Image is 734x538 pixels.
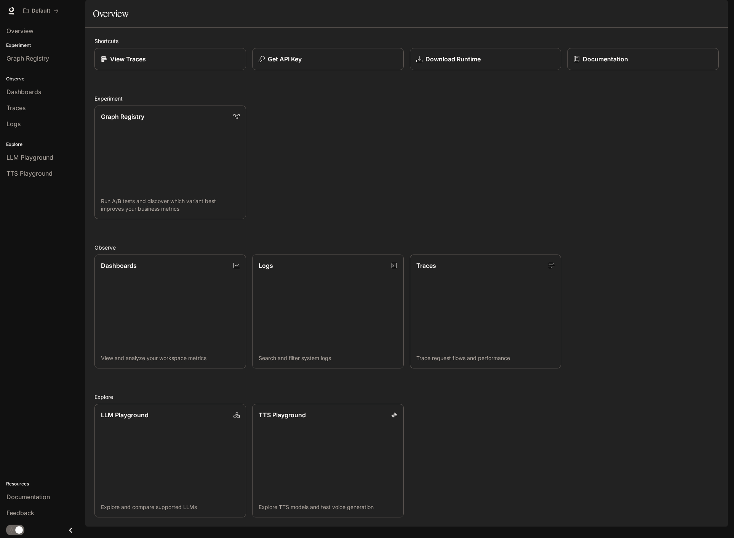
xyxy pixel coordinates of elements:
[259,261,273,270] p: Logs
[20,3,62,18] button: All workspaces
[94,243,719,251] h2: Observe
[94,404,246,517] a: LLM PlaygroundExplore and compare supported LLMs
[94,94,719,102] h2: Experiment
[425,54,481,64] p: Download Runtime
[101,503,240,511] p: Explore and compare supported LLMs
[567,48,719,70] a: Documentation
[410,255,561,368] a: TracesTrace request flows and performance
[94,255,246,368] a: DashboardsView and analyze your workspace metrics
[101,112,144,121] p: Graph Registry
[252,255,404,368] a: LogsSearch and filter system logs
[583,54,628,64] p: Documentation
[94,48,246,70] a: View Traces
[416,261,436,270] p: Traces
[101,354,240,362] p: View and analyze your workspace metrics
[259,354,397,362] p: Search and filter system logs
[101,197,240,213] p: Run A/B tests and discover which variant best improves your business metrics
[101,261,137,270] p: Dashboards
[94,393,719,401] h2: Explore
[259,503,397,511] p: Explore TTS models and test voice generation
[259,410,306,420] p: TTS Playground
[94,106,246,219] a: Graph RegistryRun A/B tests and discover which variant best improves your business metrics
[416,354,555,362] p: Trace request flows and performance
[252,404,404,517] a: TTS PlaygroundExplore TTS models and test voice generation
[94,37,719,45] h2: Shortcuts
[252,48,404,70] button: Get API Key
[101,410,149,420] p: LLM Playground
[268,54,302,64] p: Get API Key
[93,6,128,21] h1: Overview
[32,8,50,14] p: Default
[410,48,561,70] a: Download Runtime
[110,54,146,64] p: View Traces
